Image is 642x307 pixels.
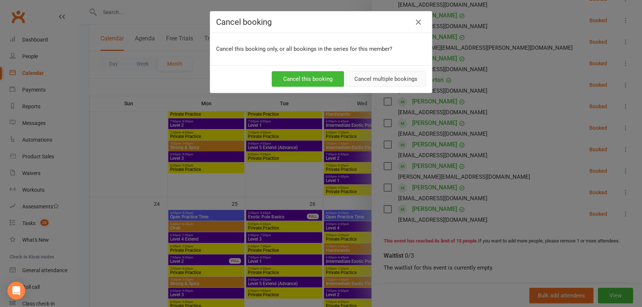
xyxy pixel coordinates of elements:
[413,16,424,28] button: Close
[272,71,344,87] button: Cancel this booking
[216,44,426,53] p: Cancel this booking only, or all bookings in the series for this member?
[346,71,426,87] button: Cancel multiple bookings
[7,282,25,300] div: Open Intercom Messenger
[216,17,426,27] h4: Cancel booking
